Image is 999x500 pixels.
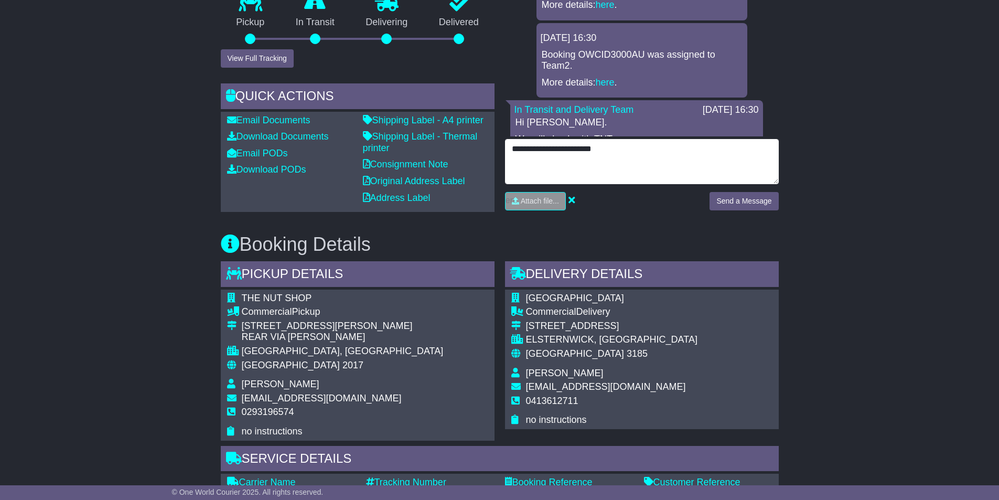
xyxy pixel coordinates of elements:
[242,426,303,437] span: no instructions
[526,334,697,346] div: ELSTERNWICK, [GEOGRAPHIC_DATA]
[242,360,340,370] span: [GEOGRAPHIC_DATA]
[221,17,281,28] p: Pickup
[221,446,779,474] div: Service Details
[242,332,444,343] div: REAR VIA [PERSON_NAME]
[514,104,634,115] a: In Transit and Delivery Team
[596,77,615,88] a: here
[242,393,402,403] span: [EMAIL_ADDRESS][DOMAIN_NAME]
[363,176,465,186] a: Original Address Label
[242,407,294,417] span: 0293196574
[342,360,363,370] span: 2017
[350,17,424,28] p: Delivering
[280,17,350,28] p: In Transit
[526,368,604,378] span: [PERSON_NAME]
[242,346,444,357] div: [GEOGRAPHIC_DATA], [GEOGRAPHIC_DATA]
[627,348,648,359] span: 3185
[227,164,306,175] a: Download PODs
[221,234,779,255] h3: Booking Details
[227,115,310,125] a: Email Documents
[526,348,624,359] span: [GEOGRAPHIC_DATA]
[526,396,578,406] span: 0413612711
[526,293,624,303] span: [GEOGRAPHIC_DATA]
[526,381,686,392] span: [EMAIL_ADDRESS][DOMAIN_NAME]
[227,477,356,488] div: Carrier Name
[221,49,294,68] button: View Full Tracking
[363,131,478,153] a: Shipping Label - Thermal printer
[526,306,697,318] div: Delivery
[644,477,772,488] div: Customer Reference
[172,488,324,496] span: © One World Courier 2025. All rights reserved.
[423,17,495,28] p: Delivered
[703,104,759,116] div: [DATE] 16:30
[242,306,444,318] div: Pickup
[526,321,697,332] div: [STREET_ADDRESS]
[242,379,319,389] span: [PERSON_NAME]
[221,83,495,112] div: Quick Actions
[242,306,292,317] span: Commercial
[227,131,329,142] a: Download Documents
[515,117,758,129] p: Hi [PERSON_NAME].
[541,33,743,44] div: [DATE] 16:30
[526,414,587,425] span: no instructions
[542,77,742,89] p: More details: .
[505,261,779,290] div: Delivery Details
[363,115,484,125] a: Shipping Label - A4 printer
[366,477,495,488] div: Tracking Number
[363,159,448,169] a: Consignment Note
[526,306,576,317] span: Commercial
[227,148,288,158] a: Email PODs
[242,321,444,332] div: [STREET_ADDRESS][PERSON_NAME]
[710,192,778,210] button: Send a Message
[542,49,742,72] p: Booking OWCID3000AU was assigned to Team2.
[515,134,758,145] p: We will check with TNT.
[363,193,431,203] a: Address Label
[221,261,495,290] div: Pickup Details
[242,293,312,303] span: THE NUT SHOP
[505,477,633,488] div: Booking Reference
